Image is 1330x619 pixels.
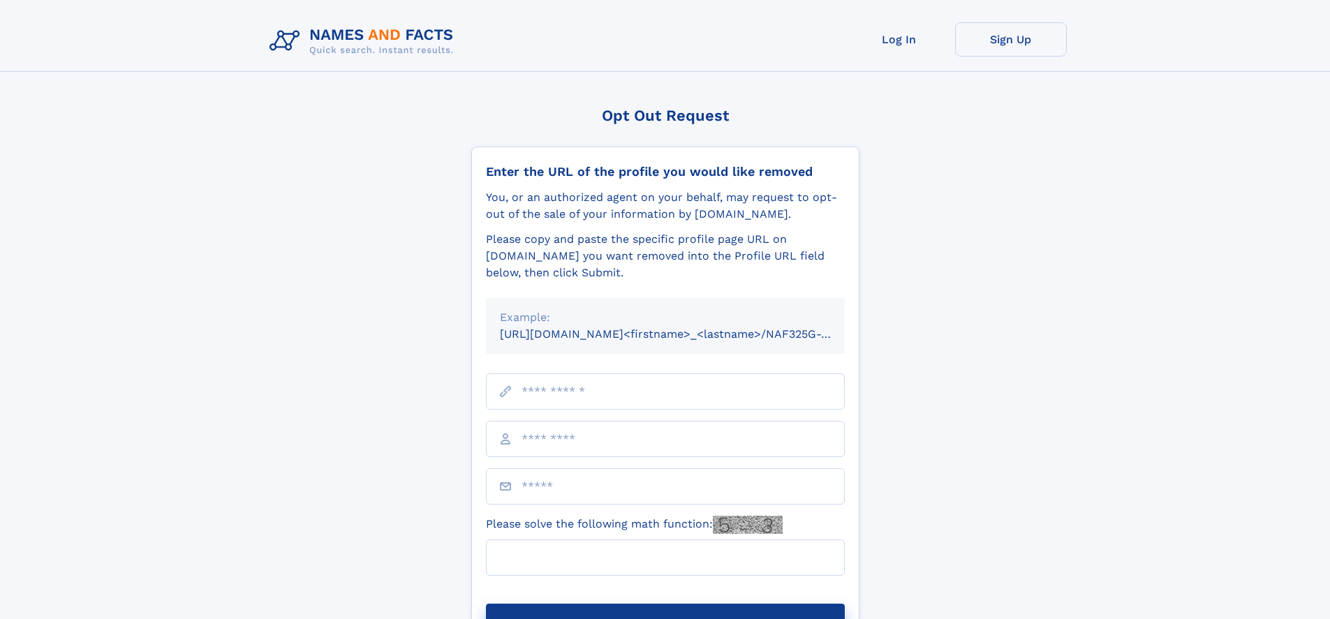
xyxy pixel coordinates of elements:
[500,309,831,326] div: Example:
[471,107,859,124] div: Opt Out Request
[500,327,871,341] small: [URL][DOMAIN_NAME]<firstname>_<lastname>/NAF325G-xxxxxxxx
[264,22,465,60] img: Logo Names and Facts
[486,164,845,179] div: Enter the URL of the profile you would like removed
[843,22,955,57] a: Log In
[486,516,783,534] label: Please solve the following math function:
[955,22,1067,57] a: Sign Up
[486,231,845,281] div: Please copy and paste the specific profile page URL on [DOMAIN_NAME] you want removed into the Pr...
[486,189,845,223] div: You, or an authorized agent on your behalf, may request to opt-out of the sale of your informatio...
